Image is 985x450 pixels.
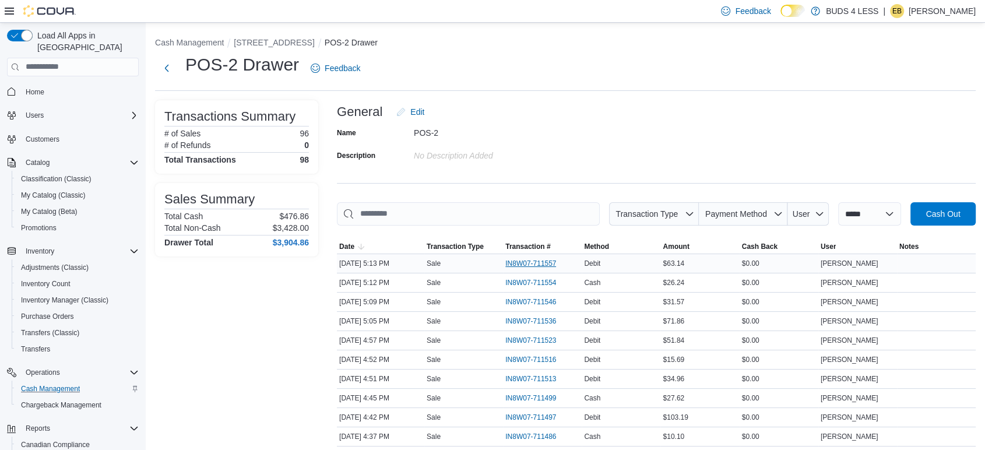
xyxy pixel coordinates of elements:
button: Adjustments (Classic) [12,259,143,276]
input: This is a search bar. As you type, the results lower in the page will automatically filter. [337,202,600,226]
button: IN8W07-711546 [505,295,568,309]
p: Sale [427,259,441,268]
p: [PERSON_NAME] [909,4,976,18]
span: $63.14 [663,259,684,268]
button: IN8W07-711497 [505,410,568,424]
span: IN8W07-711516 [505,355,556,364]
div: Elisabeth Brown [890,4,904,18]
span: Debit [584,259,600,268]
button: Cash Out [910,202,976,226]
span: $10.10 [663,432,684,441]
span: Canadian Compliance [21,440,90,449]
a: My Catalog (Beta) [16,205,82,219]
p: $476.86 [279,212,309,221]
div: No Description added [414,146,570,160]
span: [PERSON_NAME] [821,432,878,441]
label: Name [337,128,356,138]
div: $0.00 [740,391,818,405]
span: Debit [584,317,600,326]
span: Adjustments (Classic) [16,261,139,275]
span: $15.69 [663,355,684,364]
button: Transaction Type [609,202,699,226]
span: Cash Back [742,242,778,251]
span: Date [339,242,354,251]
span: $27.62 [663,393,684,403]
button: My Catalog (Classic) [12,187,143,203]
span: [PERSON_NAME] [821,278,878,287]
button: Users [21,108,48,122]
span: Customers [21,132,139,146]
div: $0.00 [740,430,818,444]
div: [DATE] 4:45 PM [337,391,424,405]
p: Sale [427,278,441,287]
button: IN8W07-711516 [505,353,568,367]
button: IN8W07-711554 [505,276,568,290]
button: Catalog [2,154,143,171]
span: IN8W07-711546 [505,297,556,307]
span: Transfers [16,342,139,356]
div: [DATE] 4:37 PM [337,430,424,444]
a: Customers [21,132,64,146]
span: Debit [584,297,600,307]
span: Cash [584,278,600,287]
span: Transaction # [505,242,550,251]
span: [PERSON_NAME] [821,374,878,384]
button: Inventory [21,244,59,258]
div: $0.00 [740,295,818,309]
span: $71.86 [663,317,684,326]
button: Operations [2,364,143,381]
span: IN8W07-711497 [505,413,556,422]
p: | [883,4,885,18]
h6: Total Non-Cash [164,223,221,233]
button: Cash Back [740,240,818,254]
h1: POS-2 Drawer [185,53,299,76]
h4: $3,904.86 [273,238,309,247]
span: EB [892,4,902,18]
button: Operations [21,365,65,379]
span: Debit [584,413,600,422]
button: [STREET_ADDRESS] [234,38,314,47]
a: Transfers [16,342,55,356]
a: Inventory Manager (Classic) [16,293,113,307]
span: Inventory Manager (Classic) [21,296,108,305]
button: Chargeback Management [12,397,143,413]
a: My Catalog (Classic) [16,188,90,202]
span: Debit [584,355,600,364]
span: [PERSON_NAME] [821,413,878,422]
button: IN8W07-711536 [505,314,568,328]
span: Purchase Orders [16,310,139,324]
p: Sale [427,393,441,403]
button: Reports [2,420,143,437]
button: Notes [897,240,976,254]
button: POS-2 Drawer [325,38,378,47]
span: $34.96 [663,374,684,384]
span: Debit [584,336,600,345]
span: Users [26,111,44,120]
button: Promotions [12,220,143,236]
div: [DATE] 5:13 PM [337,256,424,270]
span: Promotions [16,221,139,235]
span: [PERSON_NAME] [821,259,878,268]
span: Customers [26,135,59,144]
button: Inventory Count [12,276,143,292]
p: Sale [427,336,441,345]
span: [PERSON_NAME] [821,355,878,364]
span: IN8W07-711557 [505,259,556,268]
div: [DATE] 4:57 PM [337,333,424,347]
span: [PERSON_NAME] [821,393,878,403]
span: User [793,209,810,219]
span: Promotions [21,223,57,233]
span: IN8W07-711536 [505,317,556,326]
span: Operations [26,368,60,377]
span: Cash [584,393,600,403]
h6: # of Refunds [164,140,210,150]
a: Purchase Orders [16,310,79,324]
div: POS-2 [414,124,570,138]
a: Transfers (Classic) [16,326,84,340]
h4: Drawer Total [164,238,213,247]
a: Inventory Count [16,277,75,291]
h4: Total Transactions [164,155,236,164]
a: Adjustments (Classic) [16,261,93,275]
button: Amount [660,240,739,254]
span: My Catalog (Beta) [16,205,139,219]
